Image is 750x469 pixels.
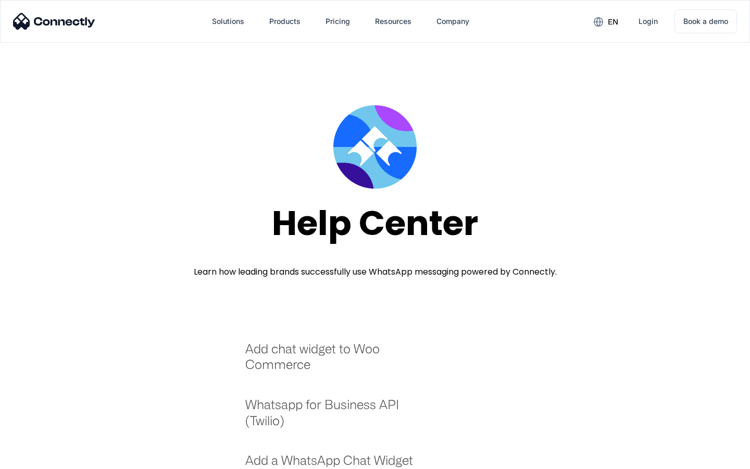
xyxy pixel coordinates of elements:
[212,14,244,29] div: Solutions
[21,451,63,465] ul: Language list
[13,13,95,30] img: Connectly Logo
[10,451,63,465] aside: Language selected: English
[436,14,469,29] div: Company
[194,266,557,278] div: Learn how leading brands successfully use WhatsApp messaging powered by Connectly.
[317,9,358,34] a: Pricing
[375,14,411,29] div: Resources
[674,9,737,33] a: Book a demo
[269,14,301,29] div: Products
[272,204,478,242] div: Help Center
[630,9,666,34] a: Login
[639,14,658,29] div: Login
[326,14,350,29] div: Pricing
[245,397,427,439] a: Whatsapp for Business API (Twilio)
[608,15,618,29] div: en
[245,341,427,383] a: Add chat widget to Woo Commerce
